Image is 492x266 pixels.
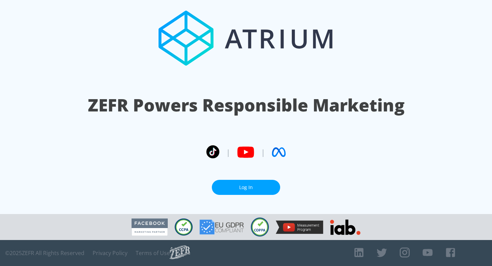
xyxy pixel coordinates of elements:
span: | [261,147,265,157]
img: Facebook Marketing Partner [132,218,168,236]
h1: ZEFR Powers Responsible Marketing [88,93,405,117]
span: © 2025 ZEFR All Rights Reserved [5,250,84,256]
img: COPPA Compliant [251,217,269,237]
a: Privacy Policy [93,250,127,256]
img: GDPR Compliant [200,220,244,235]
img: YouTube Measurement Program [276,221,323,234]
a: Terms of Use [136,250,170,256]
img: CCPA Compliant [175,218,193,236]
a: Log In [212,180,280,195]
img: IAB [330,220,360,235]
span: | [226,147,230,157]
